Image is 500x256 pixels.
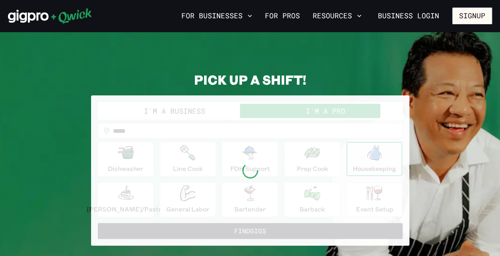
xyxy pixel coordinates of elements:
[262,9,303,23] a: For Pros
[178,9,255,23] button: For Businesses
[87,204,165,214] p: [PERSON_NAME]/Pastry
[371,8,446,24] a: Business Login
[452,8,492,24] button: Signup
[91,72,409,87] h2: PICK UP A SHIFT!
[309,9,365,23] button: Resources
